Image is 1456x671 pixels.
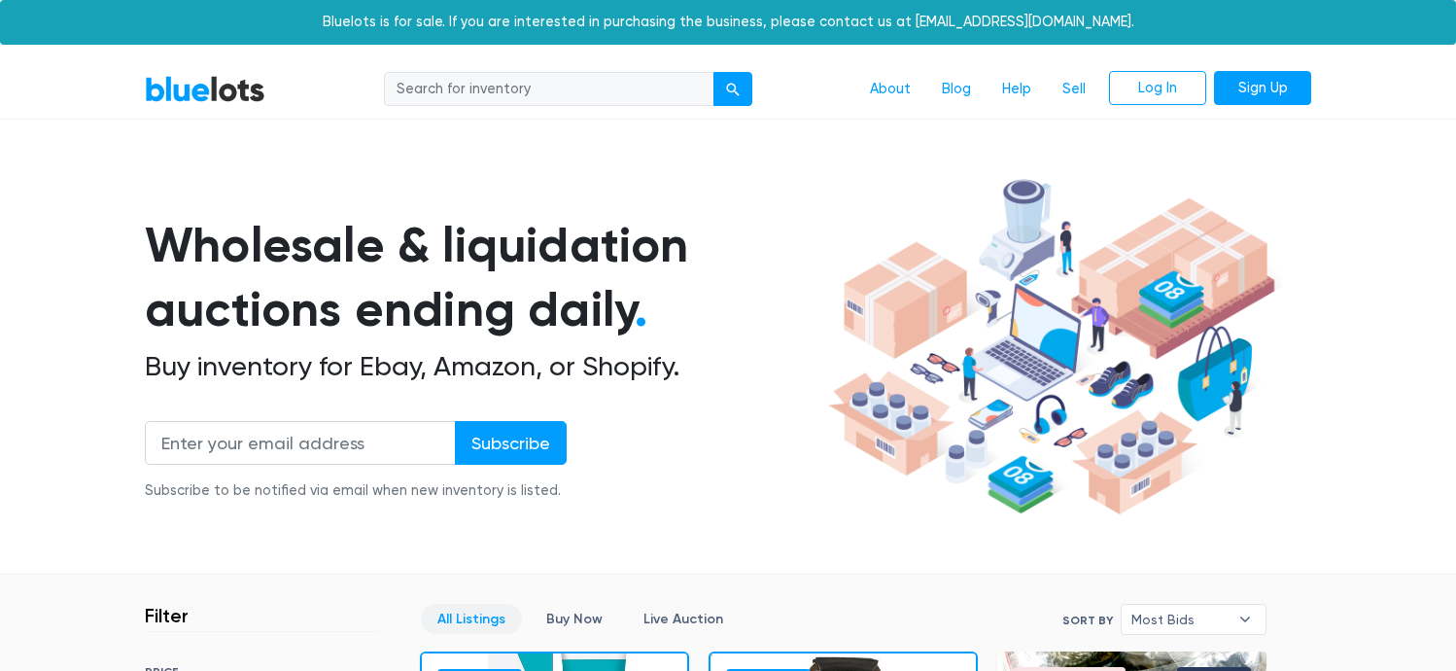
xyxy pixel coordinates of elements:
a: Log In [1109,71,1206,106]
b: ▾ [1225,605,1265,634]
div: Subscribe to be notified via email when new inventory is listed. [145,480,567,502]
label: Sort By [1062,612,1113,629]
span: Most Bids [1131,605,1229,634]
a: Live Auction [627,604,740,634]
a: Help [987,71,1047,108]
img: hero-ee84e7d0318cb26816c560f6b4441b76977f77a177738b4e94f68c95b2b83dbb.png [821,170,1282,524]
h1: Wholesale & liquidation auctions ending daily [145,213,821,342]
input: Enter your email address [145,421,456,465]
input: Subscribe [455,421,567,465]
a: Sign Up [1214,71,1311,106]
a: About [854,71,926,108]
h3: Filter [145,604,189,627]
a: Sell [1047,71,1101,108]
span: . [635,280,647,338]
a: Buy Now [530,604,619,634]
a: BlueLots [145,75,265,103]
a: Blog [926,71,987,108]
a: All Listings [421,604,522,634]
h2: Buy inventory for Ebay, Amazon, or Shopify. [145,350,821,383]
input: Search for inventory [384,72,714,107]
